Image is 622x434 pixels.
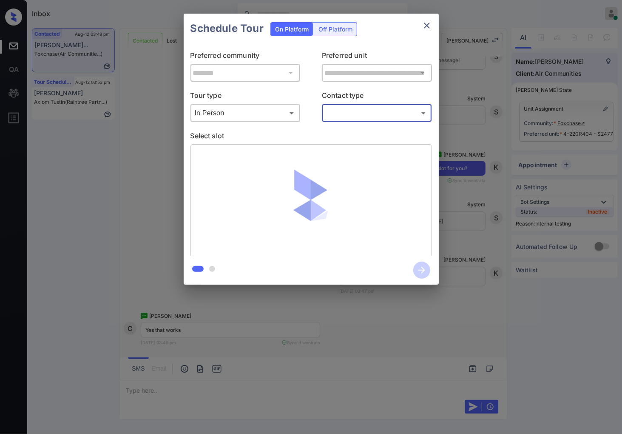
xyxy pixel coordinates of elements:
[190,131,432,144] p: Select slot
[322,90,432,104] p: Contact type
[184,14,270,43] h2: Schedule Tour
[271,23,313,36] div: On Platform
[322,50,432,64] p: Preferred unit
[193,106,298,120] div: In Person
[314,23,357,36] div: Off Platform
[190,50,301,64] p: Preferred community
[261,151,361,251] img: loaderv1.7921fd1ed0a854f04152.gif
[418,17,435,34] button: close
[190,90,301,104] p: Tour type
[408,259,435,281] button: btn-next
